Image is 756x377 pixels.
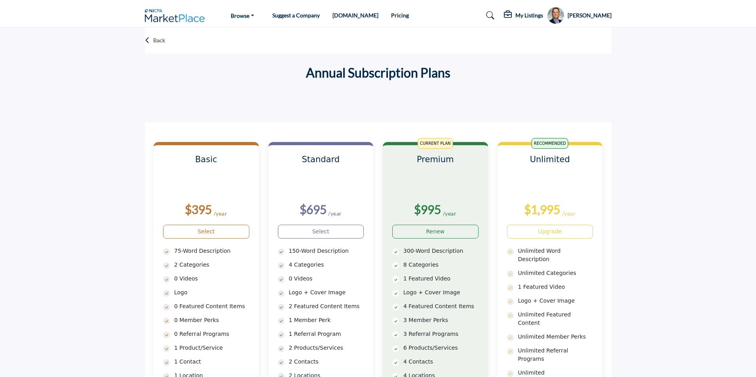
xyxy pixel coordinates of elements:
[174,247,249,255] p: 75-Word Description
[289,330,364,338] p: 1 Referral Program
[518,297,593,305] p: Logo + Cover Image
[403,330,479,338] p: 3 Referral Programs
[443,210,457,217] sub: /year
[403,344,479,352] p: 6 Products/Services
[289,261,364,269] p: 4 Categories
[174,261,249,269] p: 2 Categories
[547,7,564,24] button: Show hide supplier dropdown
[272,12,320,19] a: Suggest a Company
[163,155,249,174] h3: Basic
[174,275,249,283] p: 0 Videos
[518,283,593,291] p: 1 Featured Video
[278,225,364,239] a: Select
[403,358,479,366] p: 4 Contacts
[214,210,228,217] sub: /year
[225,10,260,21] a: Browse
[145,9,209,22] img: Site Logo
[403,302,479,311] p: 4 Featured Content Items
[289,302,364,311] p: 2 Featured Content Items
[532,138,568,149] span: RECOMMENDED
[568,11,612,19] h5: [PERSON_NAME]
[289,344,364,352] p: 2 Products/Services
[403,288,479,297] p: Logo + Cover Image
[518,347,593,363] p: Unlimited Referral Programs
[289,316,364,324] p: 1 Member Perk
[507,155,593,174] h3: Unlimited
[518,269,593,277] p: Unlimited Categories
[300,202,327,216] b: $695
[518,247,593,263] p: Unlimited Word Description
[185,202,212,216] b: $395
[392,155,479,174] h3: Premium
[332,12,378,19] a: [DOMAIN_NAME]
[562,210,576,217] sub: /year
[403,247,479,255] p: 300-Word Description
[174,302,249,311] p: 0 Featured Content Items
[163,225,249,239] a: Select
[174,288,249,297] p: Logo
[391,12,409,19] a: Pricing
[524,202,560,216] b: $1,995
[289,275,364,283] p: 0 Videos
[289,288,364,297] p: Logo + Cover Image
[414,202,441,216] b: $995
[174,330,249,338] p: 0 Referral Programs
[504,11,543,20] div: My Listings
[153,36,165,44] p: Back
[174,344,249,352] p: 1 Product/Service
[174,316,249,324] p: 0 Member Perks
[392,225,479,239] a: Renew
[403,261,479,269] p: 8 Categories
[403,316,479,324] p: 3 Member Perks
[418,138,453,149] span: CURRENT PLAN
[174,358,249,366] p: 1 Contact
[289,358,364,366] p: 2 Contacts
[507,225,593,239] a: Upgrade
[328,210,342,217] sub: /year
[403,275,479,283] p: 1 Featured Video
[278,155,364,174] h3: Standard
[515,12,543,19] h5: My Listings
[518,333,593,341] p: Unlimited Member Perks
[518,311,593,327] p: Unlimited Featured Content
[479,9,500,22] a: Search
[306,63,450,82] h2: Annual Subscription Plans
[289,247,364,255] p: 150-Word Description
